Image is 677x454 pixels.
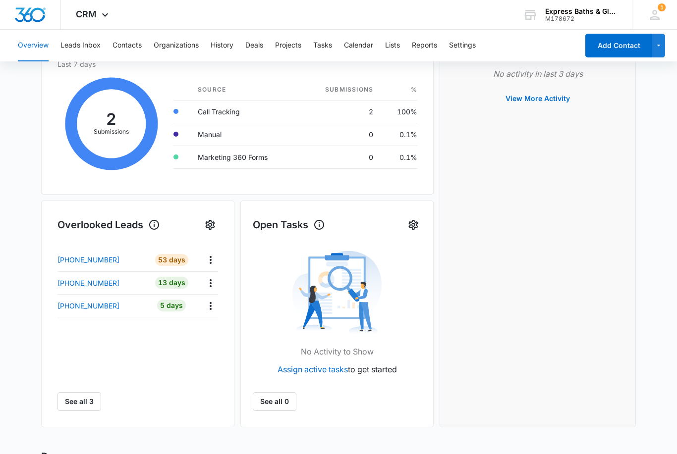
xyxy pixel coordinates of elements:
td: 0 [299,123,381,146]
a: [PHONE_NUMBER] [57,254,148,265]
button: Settings [202,217,218,233]
th: Source [190,79,299,101]
div: account name [545,7,618,15]
p: to get started [278,363,397,375]
div: 13 Days [155,277,188,289]
p: No activity in last 3 days [456,68,620,80]
button: Calendar [344,30,373,61]
p: No Activity to Show [301,346,374,357]
button: See all 3 [57,392,101,411]
button: Contacts [113,30,142,61]
th: Submissions [299,79,381,101]
td: 0.1% [381,146,417,168]
td: Call Tracking [190,100,299,123]
td: 0 [299,146,381,168]
button: Settings [405,217,421,233]
h1: Open Tasks [253,217,325,232]
p: [PHONE_NUMBER] [57,254,119,265]
span: 1 [658,3,666,11]
h1: Overlooked Leads [57,217,160,232]
a: [PHONE_NUMBER] [57,278,148,288]
div: 53 Days [155,254,188,266]
button: Overview [18,30,49,61]
button: Lists [385,30,400,61]
td: 100% [381,100,417,123]
button: Deals [245,30,263,61]
p: [PHONE_NUMBER] [57,301,119,311]
button: Projects [275,30,301,61]
p: Last 7 days [57,59,417,69]
th: % [381,79,417,101]
button: History [211,30,233,61]
button: Reports [412,30,437,61]
button: Actions [203,275,218,291]
p: [PHONE_NUMBER] [57,278,119,288]
div: account id [545,15,618,22]
button: Settings [449,30,476,61]
a: See all 0 [253,392,296,411]
a: [PHONE_NUMBER] [57,301,148,311]
button: Leads Inbox [60,30,101,61]
button: Tasks [313,30,332,61]
button: Add Contact [585,34,652,57]
td: Marketing 360 Forms [190,146,299,168]
div: notifications count [658,3,666,11]
td: Manual [190,123,299,146]
div: 5 Days [157,300,186,311]
button: Organizations [154,30,199,61]
button: View More Activity [496,87,580,110]
span: CRM [76,9,97,19]
a: Assign active tasks [278,364,348,374]
button: Actions [203,298,218,313]
button: Actions [203,252,218,267]
td: 2 [299,100,381,123]
td: 0.1% [381,123,417,146]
